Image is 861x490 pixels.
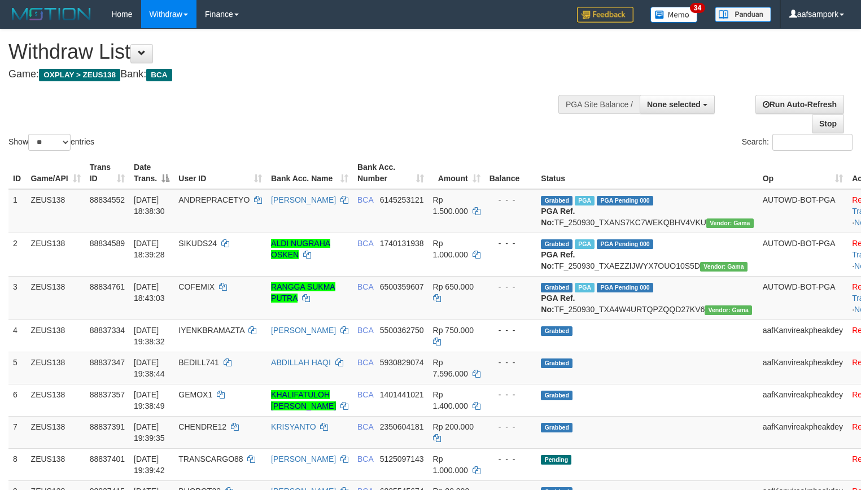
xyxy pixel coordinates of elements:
td: ZEUS138 [27,384,85,416]
span: 88834589 [90,239,125,248]
img: Button%20Memo.svg [650,7,698,23]
span: IYENKBRAMAZTA [178,326,244,335]
span: Copy 1401441021 to clipboard [380,390,424,399]
span: Copy 5500362750 to clipboard [380,326,424,335]
div: PGA Site Balance / [558,95,640,114]
span: Grabbed [541,326,572,336]
span: 88834761 [90,282,125,291]
a: KRISYANTO [271,422,316,431]
span: 88837401 [90,454,125,463]
span: BCA [357,422,373,431]
span: Copy 5125097143 to clipboard [380,454,424,463]
label: Search: [742,134,853,151]
th: Bank Acc. Name: activate to sort column ascending [266,157,353,189]
td: ZEUS138 [27,416,85,448]
span: 34 [690,3,705,13]
a: KHALIFATULOH [PERSON_NAME] [271,390,336,410]
td: 6 [8,384,27,416]
img: MOTION_logo.png [8,6,94,23]
a: [PERSON_NAME] [271,454,336,463]
th: Op: activate to sort column ascending [758,157,847,189]
td: aafKanvireakpheakdey [758,384,847,416]
td: aafKanvireakpheakdey [758,320,847,352]
div: - - - [489,194,532,205]
span: SIKUDS24 [178,239,217,248]
span: Rp 1.500.000 [433,195,468,216]
span: PGA Pending [597,239,653,249]
td: 3 [8,276,27,320]
td: AUTOWD-BOT-PGA [758,276,847,320]
span: BCA [357,390,373,399]
td: ZEUS138 [27,352,85,384]
span: Grabbed [541,239,572,249]
span: Copy 1740131938 to clipboard [380,239,424,248]
td: 8 [8,448,27,480]
a: RANGGA SUKMA PUTRA [271,282,335,303]
div: - - - [489,238,532,249]
span: COFEMIX [178,282,215,291]
span: BCA [357,282,373,291]
td: ZEUS138 [27,233,85,276]
a: [PERSON_NAME] [271,195,336,204]
span: BCA [357,239,373,248]
label: Show entries [8,134,94,151]
span: BCA [357,358,373,367]
a: Run Auto-Refresh [755,95,844,114]
td: AUTOWD-BOT-PGA [758,233,847,276]
td: 4 [8,320,27,352]
span: OXPLAY > ZEUS138 [39,69,120,81]
div: - - - [489,421,532,432]
img: panduan.png [715,7,771,22]
span: Marked by aafsolysreylen [575,196,595,205]
td: aafKanvireakpheakdey [758,416,847,448]
th: Amount: activate to sort column ascending [429,157,485,189]
td: 2 [8,233,27,276]
span: ANDREPRACETYO [178,195,250,204]
img: Feedback.jpg [577,7,633,23]
span: Rp 7.596.000 [433,358,468,378]
th: Trans ID: activate to sort column ascending [85,157,129,189]
span: None selected [647,100,701,109]
span: TRANSCARGO88 [178,454,243,463]
span: Grabbed [541,358,572,368]
span: [DATE] 19:39:42 [134,454,165,475]
th: Bank Acc. Number: activate to sort column ascending [353,157,429,189]
span: Vendor URL: https://trx31.1velocity.biz [700,262,748,272]
div: - - - [489,357,532,368]
th: User ID: activate to sort column ascending [174,157,266,189]
td: 7 [8,416,27,448]
span: BCA [357,326,373,335]
span: Copy 2350604181 to clipboard [380,422,424,431]
h4: Game: Bank: [8,69,563,80]
span: Copy 6145253121 to clipboard [380,195,424,204]
span: Marked by aafsolysreylen [575,239,595,249]
span: 88837357 [90,390,125,399]
th: Status [536,157,758,189]
span: Copy 5930829074 to clipboard [380,358,424,367]
span: Rp 1.000.000 [433,454,468,475]
a: Stop [812,114,844,133]
div: - - - [489,325,532,336]
span: BEDILL741 [178,358,219,367]
span: Rp 1.400.000 [433,390,468,410]
a: ABDILLAH HAQI [271,358,331,367]
span: Rp 750.000 [433,326,474,335]
span: Copy 6500359607 to clipboard [380,282,424,291]
div: - - - [489,281,532,292]
b: PGA Ref. No: [541,250,575,270]
td: TF_250930_TXANS7KC7WEKQBHV4VKU [536,189,758,233]
b: PGA Ref. No: [541,294,575,314]
span: [DATE] 18:38:30 [134,195,165,216]
td: 1 [8,189,27,233]
th: Date Trans.: activate to sort column descending [129,157,174,189]
span: PGA Pending [597,196,653,205]
span: Vendor URL: https://trx31.1velocity.biz [706,218,754,228]
button: None selected [640,95,715,114]
td: ZEUS138 [27,448,85,480]
span: BCA [357,454,373,463]
span: BCA [357,195,373,204]
span: CHENDRE12 [178,422,226,431]
span: [DATE] 18:39:28 [134,239,165,259]
span: Marked by aafsolysreylen [575,283,595,292]
td: TF_250930_TXAEZZIJWYX7OUO10S5D [536,233,758,276]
